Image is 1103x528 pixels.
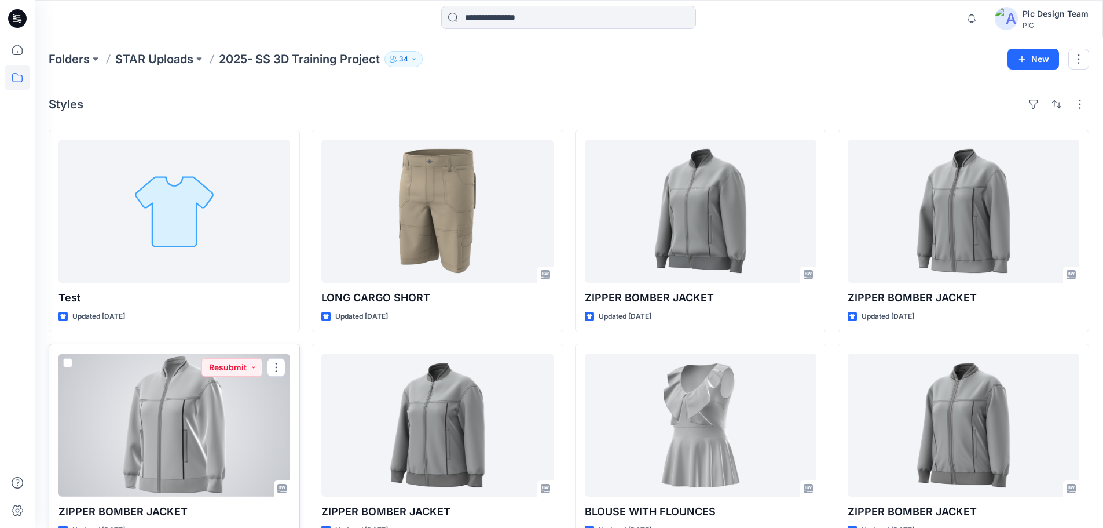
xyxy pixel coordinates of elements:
p: ZIPPER BOMBER JACKET [321,504,553,520]
p: ZIPPER BOMBER JACKET [848,504,1079,520]
p: 2025- SS 3D Training Project [219,51,380,67]
div: Pic Design Team [1023,7,1089,21]
img: avatar [995,7,1018,30]
p: ZIPPER BOMBER JACKET [58,504,290,520]
a: Folders [49,51,90,67]
h4: Styles [49,97,83,111]
button: New [1007,49,1059,70]
p: 34 [399,53,408,65]
button: 34 [384,51,423,67]
a: Test [58,140,290,283]
a: LONG CARGO SHORT [321,140,553,283]
p: BLOUSE WITH FLOUNCES [585,504,816,520]
a: ZIPPER BOMBER JACKET [58,354,290,497]
p: Updated [DATE] [599,311,651,323]
a: ZIPPER BOMBER JACKET [585,140,816,283]
p: Updated [DATE] [335,311,388,323]
a: BLOUSE WITH FLOUNCES [585,354,816,497]
a: STAR Uploads [115,51,193,67]
p: ZIPPER BOMBER JACKET [848,290,1079,306]
a: ZIPPER BOMBER JACKET [321,354,553,497]
p: ZIPPER BOMBER JACKET [585,290,816,306]
p: Test [58,290,290,306]
p: Updated [DATE] [862,311,914,323]
a: ZIPPER BOMBER JACKET [848,140,1079,283]
p: Updated [DATE] [72,311,125,323]
a: ZIPPER BOMBER JACKET [848,354,1079,497]
div: PIC [1023,21,1089,30]
p: LONG CARGO SHORT [321,290,553,306]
